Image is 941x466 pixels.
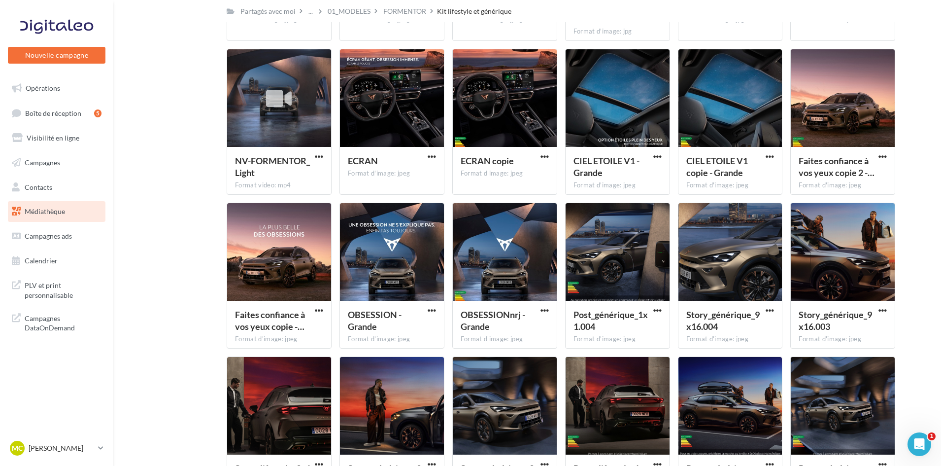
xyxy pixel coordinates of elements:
[686,155,748,178] span: CIEL ETOILE V1 copie - Grande
[461,309,525,332] span: OBSESSIONnrj - Grande
[6,275,107,304] a: PLV et print personnalisable
[928,432,936,440] span: 1
[235,335,323,344] div: Format d'image: jpeg
[6,308,107,337] a: Campagnes DataOnDemand
[573,27,662,36] div: Format d'image: jpg
[348,335,436,344] div: Format d'image: jpeg
[27,134,79,142] span: Visibilité en ligne
[8,439,105,458] a: MC [PERSON_NAME]
[6,78,107,99] a: Opérations
[6,201,107,222] a: Médiathèque
[573,335,662,344] div: Format d'image: jpeg
[25,256,58,265] span: Calendrier
[348,309,402,332] span: OBSESSION - Grande
[240,6,296,16] div: Partagés avec moi
[26,84,60,92] span: Opérations
[348,155,378,166] span: ECRAN
[6,128,107,148] a: Visibilité en ligne
[686,181,774,190] div: Format d'image: jpeg
[907,432,931,456] iframe: Intercom live chat
[25,108,81,117] span: Boîte de réception
[25,312,101,333] span: Campagnes DataOnDemand
[6,251,107,271] a: Calendrier
[25,182,52,191] span: Contacts
[573,309,648,332] span: Post_générique_1x1.004
[306,4,315,18] div: ...
[6,226,107,247] a: Campagnes ads
[29,443,94,453] p: [PERSON_NAME]
[799,335,887,344] div: Format d'image: jpeg
[437,6,511,16] div: Kit lifestyle et générique
[799,181,887,190] div: Format d'image: jpeg
[12,443,23,453] span: MC
[461,169,549,178] div: Format d'image: jpeg
[799,309,872,332] span: Story_générique_9x16.003
[25,279,101,300] span: PLV et print personnalisable
[686,335,774,344] div: Format d'image: jpeg
[6,177,107,198] a: Contacts
[328,6,370,16] div: 01_MODELES
[235,181,323,190] div: Format video: mp4
[799,155,874,178] span: Faites confiance à vos yeux copie 2 - Grande
[8,47,105,64] button: Nouvelle campagne
[25,158,60,167] span: Campagnes
[461,155,514,166] span: ECRAN copie
[235,309,305,332] span: Faites confiance à vos yeux copie - Grande
[461,335,549,344] div: Format d'image: jpeg
[25,207,65,215] span: Médiathèque
[573,181,662,190] div: Format d'image: jpeg
[383,6,426,16] div: FORMENTOR
[94,109,101,117] div: 5
[6,103,107,124] a: Boîte de réception5
[235,155,310,178] span: NV-FORMENTOR_Light
[573,155,639,178] span: CIEL ETOILE V1 - Grande
[6,152,107,173] a: Campagnes
[25,232,72,240] span: Campagnes ads
[686,309,760,332] span: Story_générique_9x16.004
[348,169,436,178] div: Format d'image: jpeg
